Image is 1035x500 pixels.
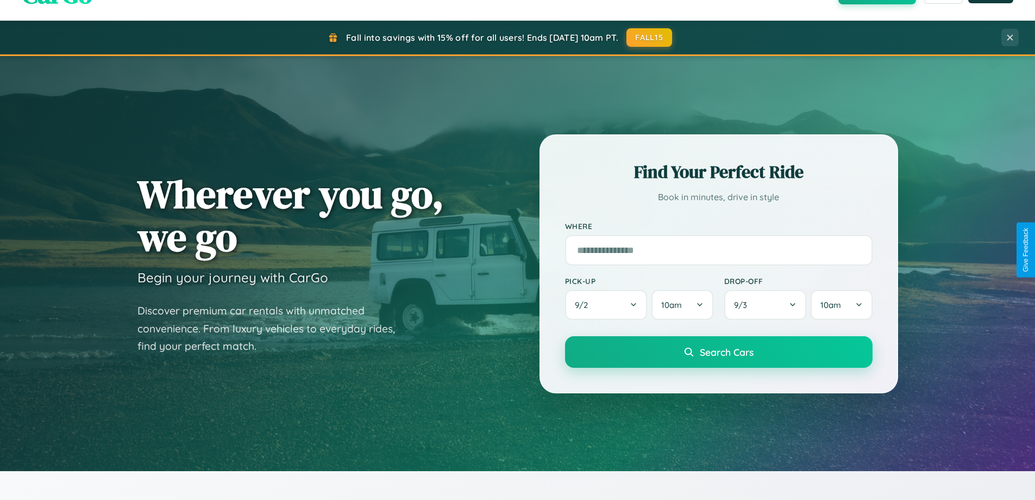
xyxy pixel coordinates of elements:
p: Book in minutes, drive in style [565,189,873,205]
label: Where [565,221,873,231]
span: Fall into savings with 15% off for all users! Ends [DATE] 10am PT. [346,32,618,43]
button: 10am [651,290,713,320]
p: Discover premium car rentals with unmatched convenience. From luxury vehicles to everyday rides, ... [137,302,409,355]
button: 10am [811,290,872,320]
button: FALL15 [626,28,672,47]
button: 9/3 [724,290,807,320]
label: Pick-up [565,276,713,286]
h3: Begin your journey with CarGo [137,269,328,286]
span: 10am [661,300,682,310]
label: Drop-off [724,276,873,286]
span: 9 / 2 [575,300,593,310]
h1: Wherever you go, we go [137,172,444,258]
span: Search Cars [700,346,754,358]
div: Give Feedback [1022,228,1030,272]
span: 9 / 3 [734,300,752,310]
button: 9/2 [565,290,648,320]
span: 10am [820,300,841,310]
button: Search Cars [565,336,873,368]
h2: Find Your Perfect Ride [565,160,873,184]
